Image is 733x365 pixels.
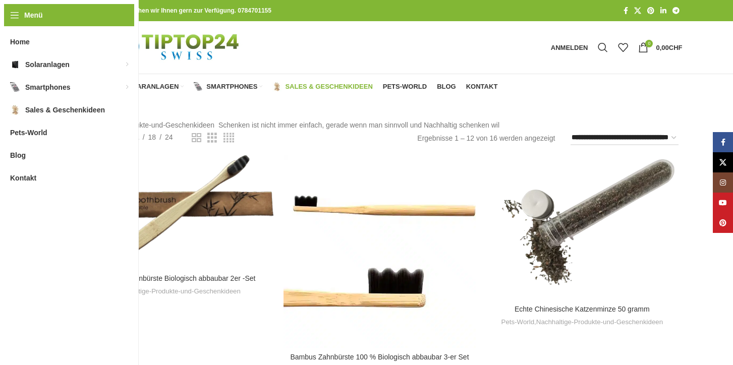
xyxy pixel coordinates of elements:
a: Telegram Social Link [669,4,683,18]
span: 18 [148,133,156,141]
a: Nachhaltige-Produkte-und-Geschenkideen [114,287,241,296]
a: LinkedIn Social Link [657,4,669,18]
span: Sales & Geschenkideen [285,83,372,91]
a: Bambus Zahnbürste 100 % Biologisch abbaubar 3-er Set [290,353,469,361]
span: Pets-World [10,124,47,142]
p: Ergebnisse 1 – 12 von 16 werden angezeigt [417,133,555,144]
a: X Social Link [713,152,733,172]
img: Smartphones [194,82,203,91]
a: Smartphones [194,77,262,97]
span: 12 [131,133,139,141]
span: Kontakt [466,83,498,91]
a: Bambus Zahnbürste Biologisch abbaubar 2er -Set [99,274,256,282]
a: Sales & Geschenkideen [272,77,372,97]
span: Anmelden [551,44,588,51]
a: Anmelden [546,37,593,57]
span: Kontakt [10,169,36,187]
span: Solaranlagen [25,55,70,74]
a: Instagram Social Link [713,172,733,193]
strong: Bei allen Fragen stehen wir Ihnen gern zur Verfügung. 0784701155 [81,7,271,14]
a: Bambus Zahnbürste Biologisch abbaubar 2er -Set [81,155,273,269]
bdi: 0,00 [656,44,682,51]
span: Home [10,33,30,51]
span: 0 [645,40,653,47]
div: Meine Wunschliste [613,37,633,57]
a: Rasteransicht 4 [223,132,234,144]
a: Echte Chinesische Katzenminze 50 gramm [515,305,650,313]
a: Logo der Website [81,43,264,51]
span: Smartphones [206,83,257,91]
img: Solaranlagen [10,59,20,70]
img: Sales & Geschenkideen [10,105,20,115]
a: Pets-World [383,77,427,97]
p: Nachhaltige-Produkte-und-Geschenkideen Schenken ist nicht immer einfach, gerade wenn man sinnvoll... [81,119,683,131]
a: Rasteransicht 3 [207,132,217,144]
span: Pets-World [383,83,427,91]
a: Solaranlagen [111,77,184,97]
span: 24 [165,133,173,141]
a: YouTube Social Link [713,193,733,213]
a: 18 [145,132,160,143]
a: Pets-World [501,318,535,327]
img: Tiptop24 Nachhaltige & Faire Produkte [81,21,264,74]
a: Blog [437,77,456,97]
div: Hauptnavigation [76,77,503,97]
span: Solaranlagen [124,83,179,91]
a: X Social Link [631,4,644,18]
a: Bambus Zahnbürste 100 % Biologisch abbaubar 3-er Set [284,155,476,347]
a: Pinterest Social Link [644,4,657,18]
span: Sales & Geschenkideen [25,101,105,119]
a: 0 0,00CHF [633,37,687,57]
a: Echte Chinesische Katzenminze 50 gramm [486,155,678,299]
span: Menü [24,10,43,21]
a: Pinterest Social Link [713,213,733,233]
img: Sales & Geschenkideen [272,82,281,91]
span: Smartphones [25,78,70,96]
a: Kontakt [466,77,498,97]
a: Rasteransicht 2 [192,132,201,144]
span: Blog [10,146,26,164]
a: Facebook Social Link [713,132,733,152]
a: 24 [161,132,177,143]
span: CHF [669,44,683,51]
span: Blog [437,83,456,91]
img: Smartphones [10,82,20,92]
a: Nachhaltige-Produkte-und-Geschenkideen [536,318,663,327]
a: Facebook Social Link [621,4,631,18]
a: Suche [593,37,613,57]
div: , [491,318,673,327]
select: Shop-Reihenfolge [571,131,679,145]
